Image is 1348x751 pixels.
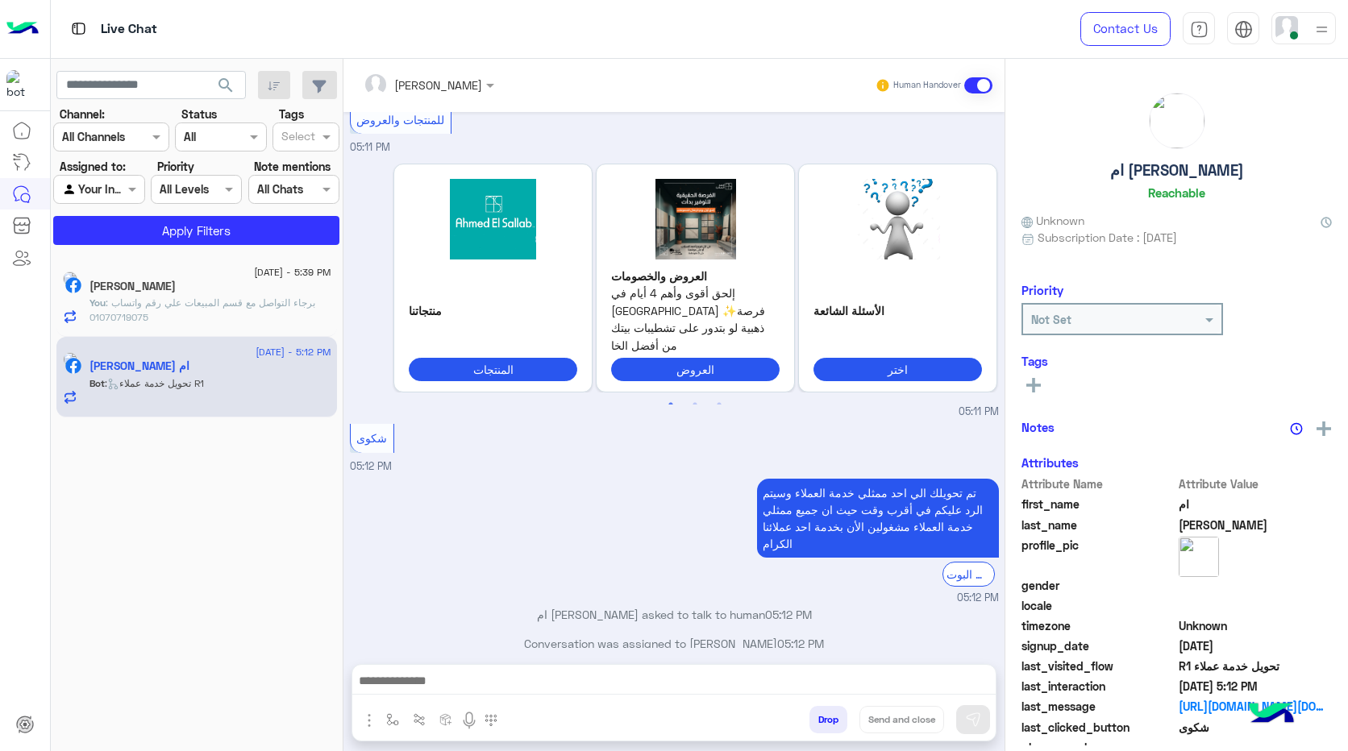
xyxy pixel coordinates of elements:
[360,711,379,730] img: send attachment
[1179,537,1219,577] img: picture
[809,706,847,733] button: Drop
[53,216,339,245] button: Apply Filters
[1110,161,1244,180] h5: ام [PERSON_NAME]
[1021,517,1175,533] span: last_name
[1021,719,1175,736] span: last_clicked_button
[101,19,157,40] p: Live Chat
[1021,658,1175,674] span: last_visited_flow
[1021,617,1175,634] span: timezone
[1021,475,1175,492] span: Attribute Name
[89,359,189,373] h5: ام جبر قرموط
[813,302,982,319] p: الأسئلة الشائعة
[1021,597,1175,614] span: locale
[1179,617,1333,634] span: Unknown
[1021,212,1084,229] span: Unknown
[409,358,577,381] button: المنتجات
[350,141,390,153] span: 05:11 PM
[1148,185,1205,200] h6: Reachable
[485,714,497,727] img: make a call
[1190,20,1209,39] img: tab
[254,158,331,175] label: Note mentions
[413,713,426,726] img: Trigger scenario
[1179,719,1333,736] span: شكوى
[380,706,406,732] button: select flow
[1021,537,1175,574] span: profile_pic
[406,706,433,732] button: Trigger scenario
[157,158,194,175] label: Priority
[356,113,444,127] span: للمنتجات والعروض
[216,76,235,95] span: search
[859,706,944,733] button: Send and close
[1179,577,1333,594] span: null
[957,591,999,606] span: 05:12 PM
[105,377,204,389] span: : تحويل خدمة عملاء R1
[1021,455,1079,470] h6: Attributes
[1317,421,1331,436] img: add
[777,637,824,650] span: 05:12 PM
[6,12,39,46] img: Logo
[279,106,304,122] label: Tags
[69,19,89,39] img: tab
[350,606,999,623] p: ام [PERSON_NAME] asked to talk to human
[1179,517,1333,533] span: جبر قرموط
[1179,637,1333,654] span: 2025-08-19T14:05:28.018Z
[206,71,246,106] button: search
[350,460,392,472] span: 05:12 PM
[611,179,780,259] img: NTAwMDkzNzAyXzEwMTYxNzMzNTczMjM1ODdfNDQyNDUxNjE4MDYzOTMxNDUzNV9uLmpwZw%3D%3D.jpg
[687,396,703,413] button: 2 of 2
[1243,687,1300,743] img: hulul-logo.png
[1150,93,1204,148] img: picture
[663,396,679,413] button: 1 of 2
[1021,577,1175,594] span: gender
[959,405,999,420] span: 05:11 PM
[813,358,982,381] button: اختر
[1179,698,1333,715] a: [URL][DOMAIN_NAME][DOMAIN_NAME]
[63,352,77,367] img: picture
[460,711,479,730] img: send voice note
[1021,496,1175,512] span: first_name
[1179,597,1333,614] span: null
[65,277,81,293] img: Facebook
[1275,16,1298,39] img: userImage
[386,713,399,726] img: select flow
[1179,658,1333,674] span: تحويل خدمة عملاء R1
[89,280,176,293] h5: ماهر محمد
[409,302,577,319] p: منتجاتنا
[1021,637,1175,654] span: signup_date
[356,431,387,445] span: شكوى
[65,358,81,374] img: Facebook
[1021,420,1055,434] h6: Notes
[433,706,460,732] button: create order
[279,127,315,148] div: Select
[254,265,331,280] span: [DATE] - 5:39 PM
[1290,422,1303,435] img: notes
[1021,698,1175,715] span: last_message
[181,106,217,122] label: Status
[89,377,105,389] span: Bot
[1021,354,1332,368] h6: Tags
[611,284,780,354] span: إلحق أقوى وأهم 4 أيام في [GEOGRAPHIC_DATA] ✨فرصة ذهبية لو بتدور على تشطيبات بيتك من أفضل الخا
[893,79,961,92] small: Human Handover
[63,272,77,286] img: picture
[6,70,35,99] img: 322208621163248
[256,345,331,359] span: [DATE] - 5:12 PM
[89,297,106,309] span: You
[757,479,999,558] p: 19/8/2025, 5:12 PM
[1021,678,1175,695] span: last_interaction
[1179,496,1333,512] span: ام
[1080,12,1171,46] a: Contact Us
[1038,229,1177,246] span: Subscription Date : [DATE]
[611,268,780,284] p: العروض والخصومات
[1021,283,1063,297] h6: Priority
[611,358,780,381] button: العروض
[965,712,981,728] img: send message
[350,635,999,652] p: Conversation was assigned to [PERSON_NAME]
[89,297,315,323] span: برجاء التواصل مع قسم المبيعات علي رقم واتساب 01070719075
[1179,678,1333,695] span: 2025-08-19T14:12:19.938Z
[409,179,577,259] img: 2LPZhNin2KgucG5n.png
[1183,12,1215,46] a: tab
[1179,475,1333,492] span: Attribute Value
[439,713,452,726] img: create order
[765,608,812,621] span: 05:12 PM
[1234,20,1253,39] img: tab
